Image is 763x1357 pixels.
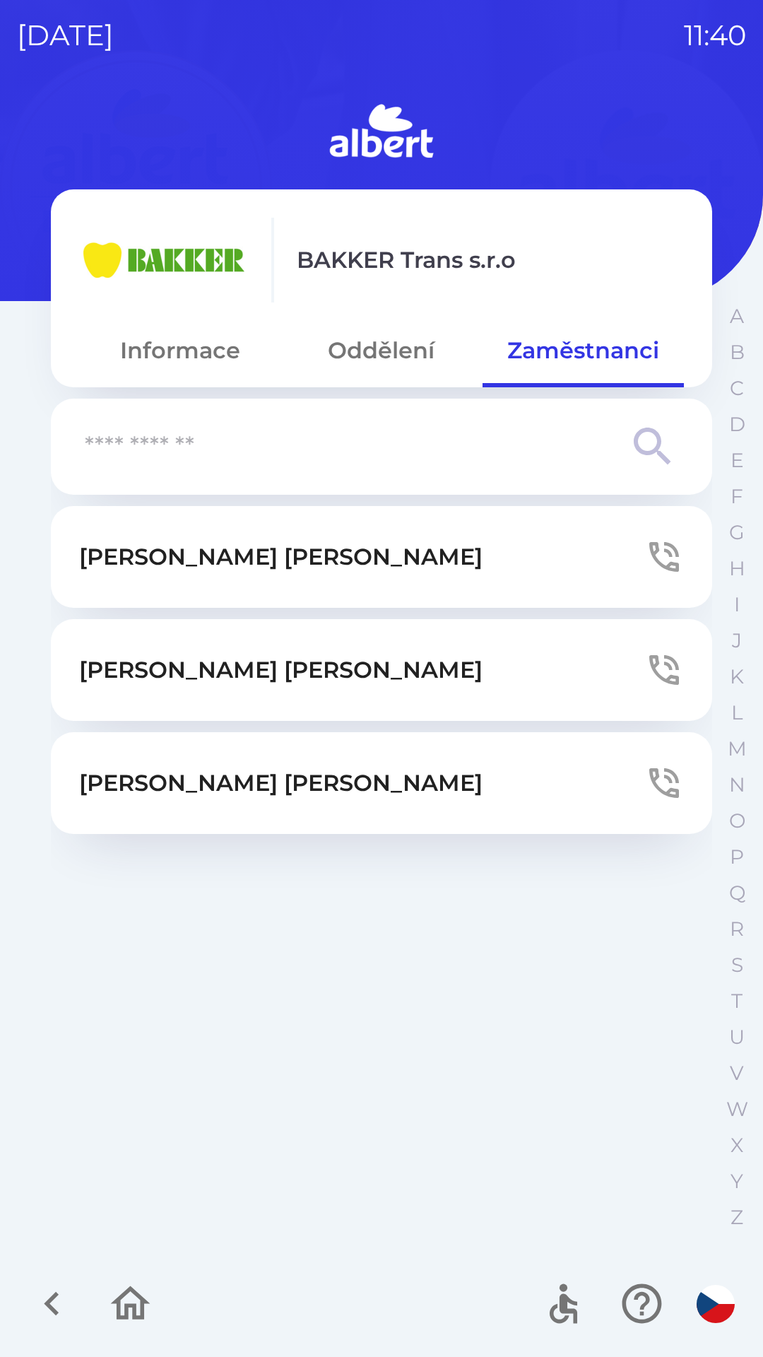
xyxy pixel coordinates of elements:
p: [PERSON_NAME] [PERSON_NAME] [79,766,483,800]
img: eba99837-dbda-48f3-8a63-9647f5990611.png [79,218,249,302]
p: BAKKER Trans s.r.o [297,243,516,277]
img: cs flag [697,1285,735,1323]
button: [PERSON_NAME] [PERSON_NAME] [51,506,712,608]
button: Oddělení [280,325,482,376]
img: Logo [51,99,712,167]
button: [PERSON_NAME] [PERSON_NAME] [51,732,712,834]
button: Zaměstnanci [483,325,684,376]
p: [PERSON_NAME] [PERSON_NAME] [79,540,483,574]
button: [PERSON_NAME] [PERSON_NAME] [51,619,712,721]
button: Informace [79,325,280,376]
p: [PERSON_NAME] [PERSON_NAME] [79,653,483,687]
p: 11:40 [684,14,746,57]
p: [DATE] [17,14,114,57]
